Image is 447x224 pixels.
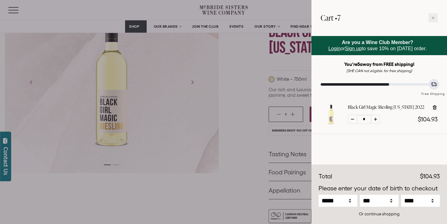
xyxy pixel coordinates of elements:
[328,46,340,51] a: Login
[344,62,415,67] strong: You're away from FREE shipping!
[418,116,438,123] span: $104.93
[319,172,332,181] div: Total
[348,104,424,110] a: Black Girl Magic Riesling [US_STATE] 2022
[346,69,412,73] em: (SHE CAN not eligible for free shipping)
[319,184,440,193] p: Please enter your date of birth to checkout
[337,13,341,23] span: 7
[321,120,342,126] a: Black Girl Magic Riesling California 2022
[342,40,413,45] strong: Are you a Wine Club Member?
[321,9,341,26] h2: Cart •
[357,62,360,67] span: 5
[319,211,440,217] div: Or continue shopping
[328,40,427,51] span: or to save 10% on [DATE] order.
[419,86,447,96] div: Free Shipping
[420,173,440,180] span: $104.93
[345,46,362,51] a: Sign up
